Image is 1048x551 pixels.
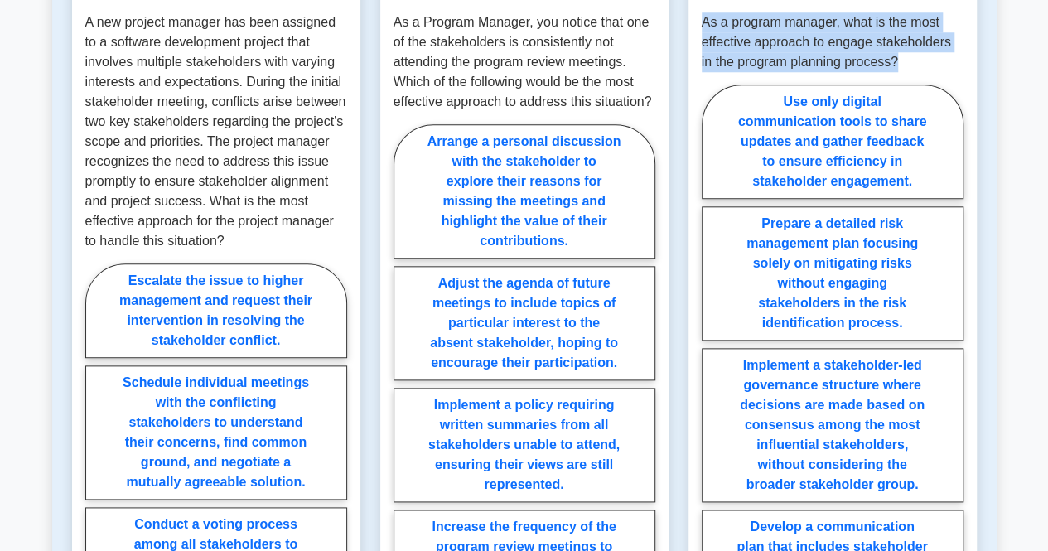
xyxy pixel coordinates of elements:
label: Implement a stakeholder-led governance structure where decisions are made based on consensus amon... [702,348,963,502]
label: Escalate the issue to higher management and request their intervention in resolving the stakehold... [85,263,347,358]
label: Prepare a detailed risk management plan focusing solely on mitigating risks without engaging stak... [702,206,963,341]
label: Implement a policy requiring written summaries from all stakeholders unable to attend, ensuring t... [394,388,655,502]
label: Schedule individual meetings with the conflicting stakeholders to understand their concerns, find... [85,365,347,500]
label: Adjust the agenda of future meetings to include topics of particular interest to the absent stake... [394,266,655,380]
p: As a program manager, what is the most effective approach to engage stakeholders in the program p... [702,12,963,72]
label: Arrange a personal discussion with the stakeholder to explore their reasons for missing the meeti... [394,124,655,259]
p: As a Program Manager, you notice that one of the stakeholders is consistently not attending the p... [394,12,655,112]
label: Use only digital communication tools to share updates and gather feedback to ensure efficiency in... [702,85,963,199]
p: A new project manager has been assigned to a software development project that involves multiple ... [85,12,347,251]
